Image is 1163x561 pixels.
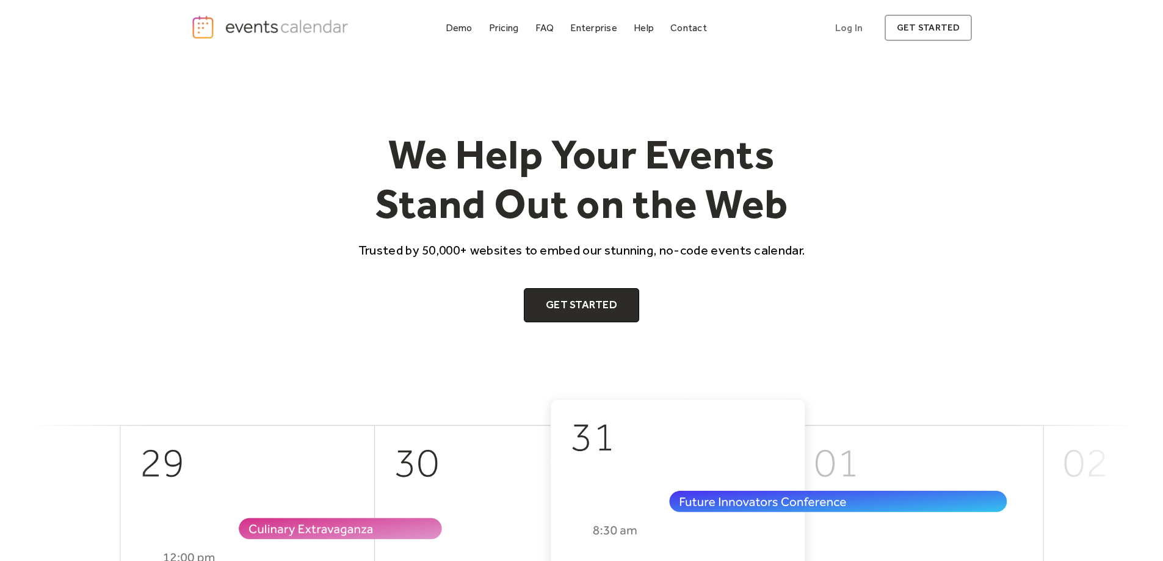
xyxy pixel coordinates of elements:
a: Help [629,20,659,36]
a: home [191,15,352,40]
a: Get Started [524,288,639,322]
h1: We Help Your Events Stand Out on the Web [347,129,816,229]
a: Demo [441,20,477,36]
a: Log In [823,15,875,41]
a: Contact [665,20,712,36]
div: Contact [670,24,707,31]
div: Pricing [489,24,519,31]
a: FAQ [531,20,559,36]
p: Trusted by 50,000+ websites to embed our stunning, no-code events calendar. [347,241,816,259]
div: FAQ [535,24,554,31]
div: Help [634,24,654,31]
div: Enterprise [570,24,617,31]
a: get started [885,15,972,41]
a: Pricing [484,20,524,36]
div: Demo [446,24,473,31]
a: Enterprise [565,20,621,36]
